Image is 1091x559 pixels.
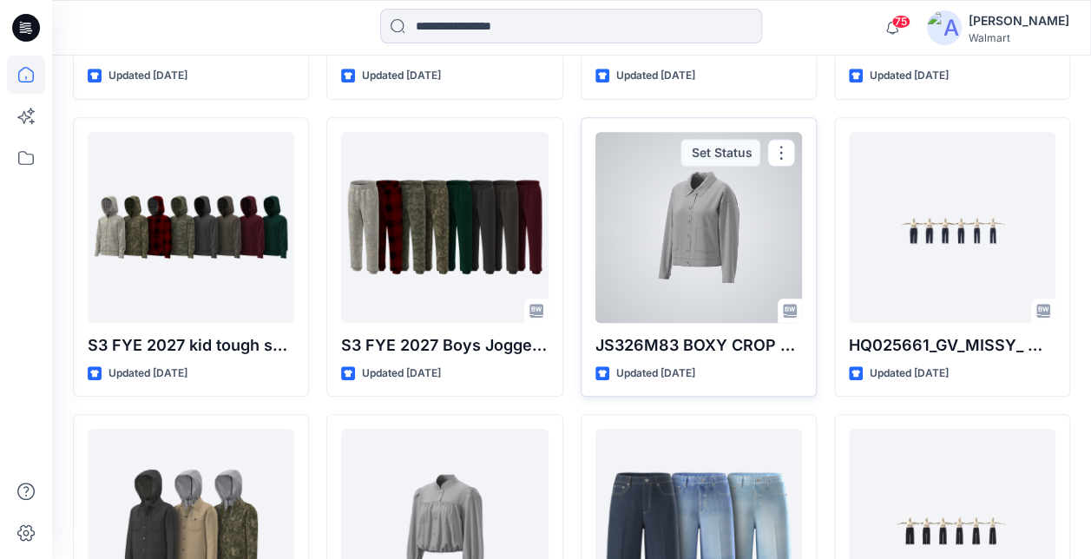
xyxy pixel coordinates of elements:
[849,132,1055,323] a: HQ025661_GV_MISSY_ MR UTILITY CROPPED STRAIGHT LEG
[969,31,1069,44] div: Walmart
[870,365,949,383] p: Updated [DATE]
[108,67,187,85] p: Updated [DATE]
[595,333,802,358] p: JS326M83 BOXY CROP WORK JACKET
[849,333,1055,358] p: HQ025661_GV_MISSY_ MR UTILITY CROPPED STRAIGHT LEG
[108,365,187,383] p: Updated [DATE]
[616,67,695,85] p: Updated [DATE]
[362,365,441,383] p: Updated [DATE]
[891,15,910,29] span: 75
[927,10,962,45] img: avatar
[88,132,294,323] a: S3 FYE 2027 kid tough solid and print
[88,333,294,358] p: S3 FYE 2027 kid tough solid and print
[870,67,949,85] p: Updated [DATE]
[362,67,441,85] p: Updated [DATE]
[969,10,1069,31] div: [PERSON_NAME]
[341,333,548,358] p: S3 FYE 2027 Boys Jogger Sherpa Lined
[341,132,548,323] a: S3 FYE 2027 Boys Jogger Sherpa Lined
[595,132,802,323] a: JS326M83 BOXY CROP WORK JACKET
[616,365,695,383] p: Updated [DATE]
